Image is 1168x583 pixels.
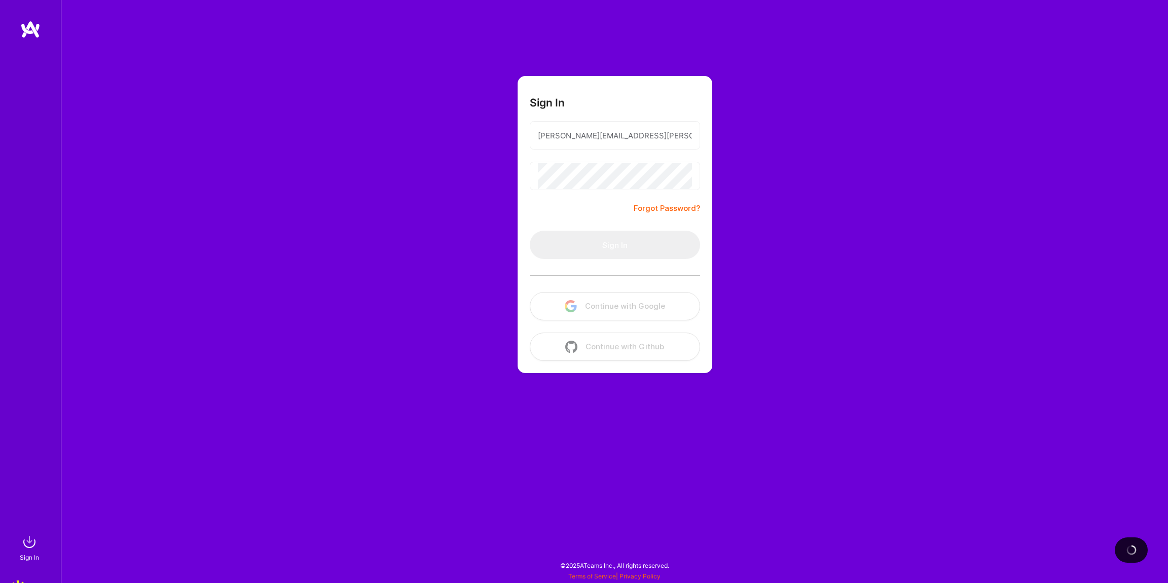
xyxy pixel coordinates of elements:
span: | [568,572,661,580]
button: Continue with Github [530,333,700,361]
img: icon [565,300,577,312]
a: Forgot Password? [634,202,700,214]
a: sign inSign In [21,532,40,563]
h3: Sign In [530,96,565,109]
button: Continue with Google [530,292,700,320]
img: icon [565,341,577,353]
a: Terms of Service [568,572,616,580]
button: Sign In [530,231,700,259]
input: Email... [538,123,692,149]
a: Privacy Policy [619,572,661,580]
img: loading [1126,545,1137,555]
img: sign in [19,532,40,552]
div: Sign In [20,552,39,563]
img: logo [20,20,41,39]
